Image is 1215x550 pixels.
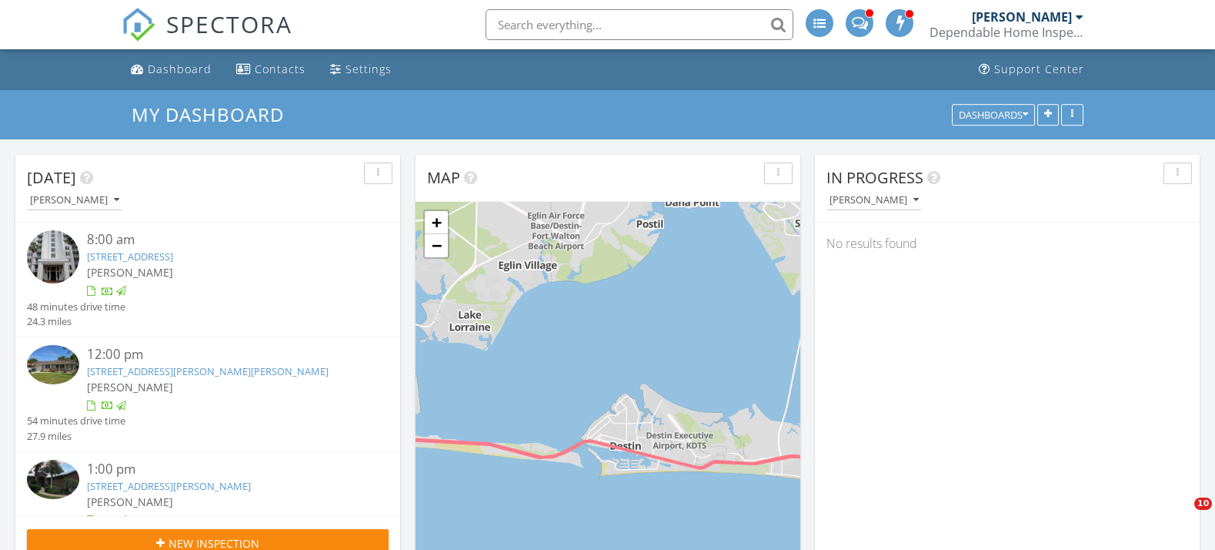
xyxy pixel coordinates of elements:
[87,364,329,378] a: [STREET_ADDRESS][PERSON_NAME][PERSON_NAME]
[30,195,119,206] div: [PERSON_NAME]
[930,25,1083,40] div: Dependable Home Inspections LLC
[486,9,793,40] input: Search everything...
[27,460,79,499] img: 9365343%2Fcover_photos%2FOfMkxUQsujKBY2v80Mhc%2Fsmall.jpg
[87,380,173,394] span: [PERSON_NAME]
[826,167,923,188] span: In Progress
[1194,498,1212,510] span: 10
[87,265,173,280] span: [PERSON_NAME]
[425,211,448,234] a: Zoom in
[27,230,79,283] img: 9328765%2Fcover_photos%2FH4J2arkcHSK0GSNolGEo%2Fsmall.jpg
[815,223,1200,264] div: No results found
[122,21,292,53] a: SPECTORA
[324,55,398,84] a: Settings
[973,55,1090,84] a: Support Center
[87,460,359,479] div: 1:00 pm
[826,190,922,211] button: [PERSON_NAME]
[87,495,173,509] span: [PERSON_NAME]
[87,345,359,364] div: 12:00 pm
[166,8,292,40] span: SPECTORA
[1163,498,1200,535] iframe: Intercom live chat
[27,345,389,444] a: 12:00 pm [STREET_ADDRESS][PERSON_NAME][PERSON_NAME] [PERSON_NAME] 54 minutes drive time 27.9 miles
[27,345,79,384] img: 9344324%2Fcover_photos%2F8mwdrhOfVi5ExF8bhWGK%2Fsmall.jpg
[427,167,460,188] span: Map
[27,314,125,329] div: 24.3 miles
[27,167,76,188] span: [DATE]
[27,429,125,444] div: 27.9 miles
[27,414,125,428] div: 54 minutes drive time
[952,104,1035,126] button: Dashboards
[87,250,173,263] a: [STREET_ADDRESS]
[27,230,389,329] a: 8:00 am [STREET_ADDRESS] [PERSON_NAME] 48 minutes drive time 24.3 miles
[125,55,218,84] a: Dashboard
[255,62,305,76] div: Contacts
[829,195,919,206] div: [PERSON_NAME]
[148,62,212,76] div: Dashboard
[27,300,125,314] div: 48 minutes drive time
[122,8,155,42] img: The Best Home Inspection Software - Spectora
[230,55,312,84] a: Contacts
[87,479,251,493] a: [STREET_ADDRESS][PERSON_NAME]
[972,9,1072,25] div: [PERSON_NAME]
[425,234,448,257] a: Zoom out
[345,62,392,76] div: Settings
[27,190,122,211] button: [PERSON_NAME]
[959,109,1028,120] div: Dashboards
[132,102,297,127] a: My Dashboard
[87,230,359,250] div: 8:00 am
[994,62,1084,76] div: Support Center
